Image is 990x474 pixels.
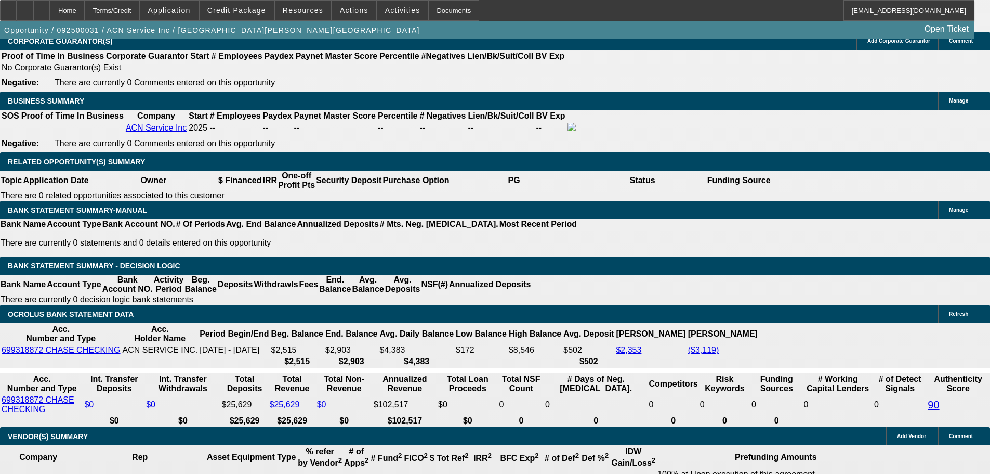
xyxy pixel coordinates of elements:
th: $102,517 [373,416,437,426]
th: 0 [699,416,750,426]
b: Asset Equipment Type [207,453,296,462]
th: # Working Capital Lenders [803,374,873,394]
th: Avg. Deposits [385,275,421,294]
td: $25,629 [221,395,268,415]
th: Proof of Time In Business [1,51,104,61]
b: IRR [473,454,492,463]
span: Activities [385,6,420,15]
th: Bank Account NO. [102,219,176,229]
b: BV Exp [536,111,565,120]
b: # Negatives [419,111,466,120]
th: 0 [649,416,698,426]
span: BUSINESS SUMMARY [8,97,84,105]
th: $ Financed [218,171,262,190]
a: 90 [928,399,939,411]
span: BANK STATEMENT SUMMARY-MANUAL [8,206,147,214]
th: Security Deposit [315,171,382,190]
td: $172 [455,345,507,355]
td: -- [467,122,534,134]
th: Withdrawls [253,275,298,294]
th: Purchase Option [382,171,450,190]
b: Percentile [379,52,419,60]
b: IDW Gain/Loss [611,447,655,467]
th: 0 [545,416,647,426]
th: Annualized Deposits [296,219,379,229]
sup: 2 [535,452,538,459]
b: FICO [404,454,428,463]
span: VENDOR(S) SUMMARY [8,432,88,441]
td: $502 [563,345,614,355]
td: $2,515 [271,345,324,355]
th: Avg. Deposit [563,324,614,344]
th: Risk Keywords [699,374,750,394]
button: Resources [275,1,331,20]
th: Proof of Time In Business [21,111,124,121]
b: Paydex [263,111,292,120]
div: -- [294,123,376,133]
th: 0 [751,416,802,426]
div: -- [419,123,466,133]
a: $0 [84,400,94,409]
div: -- [378,123,417,133]
b: BFC Exp [500,454,539,463]
b: Start [189,111,207,120]
td: $0 [438,395,497,415]
th: $0 [438,416,497,426]
th: Bank Account NO. [102,275,153,294]
th: Avg. Balance [351,275,384,294]
b: Company [19,453,57,462]
b: Percentile [378,111,417,120]
b: % refer by Vendor [298,447,342,467]
button: Actions [332,1,376,20]
b: Paydex [265,52,294,60]
th: Activity Period [153,275,184,294]
td: [DATE] - [DATE] [199,345,269,355]
span: Manage [949,207,968,213]
b: #Negatives [421,52,466,60]
th: SOS [1,111,20,121]
b: Negative: [2,139,39,148]
th: $2,515 [271,356,324,367]
th: $25,629 [269,416,315,426]
th: End. Balance [325,324,378,344]
span: Manage [949,98,968,104]
a: $0 [317,400,326,409]
a: $0 [146,400,155,409]
sup: 2 [398,452,402,459]
span: There are currently 0 Comments entered on this opportunity [55,78,275,87]
td: -- [262,122,293,134]
b: Lien/Bk/Suit/Coll [468,111,534,120]
td: $2,903 [325,345,378,355]
sup: 2 [652,456,655,464]
sup: 2 [605,452,609,459]
th: # Days of Neg. [MEDICAL_DATA]. [545,374,647,394]
th: [PERSON_NAME] [688,324,758,344]
img: facebook-icon.png [567,123,576,131]
th: Int. Transfer Deposits [84,374,144,394]
th: Competitors [649,374,698,394]
span: Add Vendor [897,433,926,439]
a: Open Ticket [920,20,973,38]
button: Activities [377,1,428,20]
th: Total Deposits [221,374,268,394]
th: Funding Source [707,171,771,190]
th: Avg. Daily Balance [379,324,455,344]
th: Funding Sources [751,374,802,394]
td: $8,546 [508,345,562,355]
th: # Mts. Neg. [MEDICAL_DATA]. [379,219,499,229]
a: $2,353 [616,345,641,354]
sup: 2 [575,452,579,459]
span: Opportunity / 092500031 / ACN Service Inc / [GEOGRAPHIC_DATA][PERSON_NAME][GEOGRAPHIC_DATA] [4,26,420,34]
th: PG [450,171,578,190]
th: Beg. Balance [271,324,324,344]
th: $0 [316,416,372,426]
th: Status [578,171,707,190]
td: No Corporate Guarantor(s) Exist [1,62,569,73]
th: Account Type [46,275,102,294]
td: 0 [751,395,802,415]
td: ACN SERVICE INC. [122,345,199,355]
sup: 2 [487,452,491,459]
a: ACN Service Inc [126,123,187,132]
b: Paynet Master Score [296,52,377,60]
span: -- [210,123,216,132]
